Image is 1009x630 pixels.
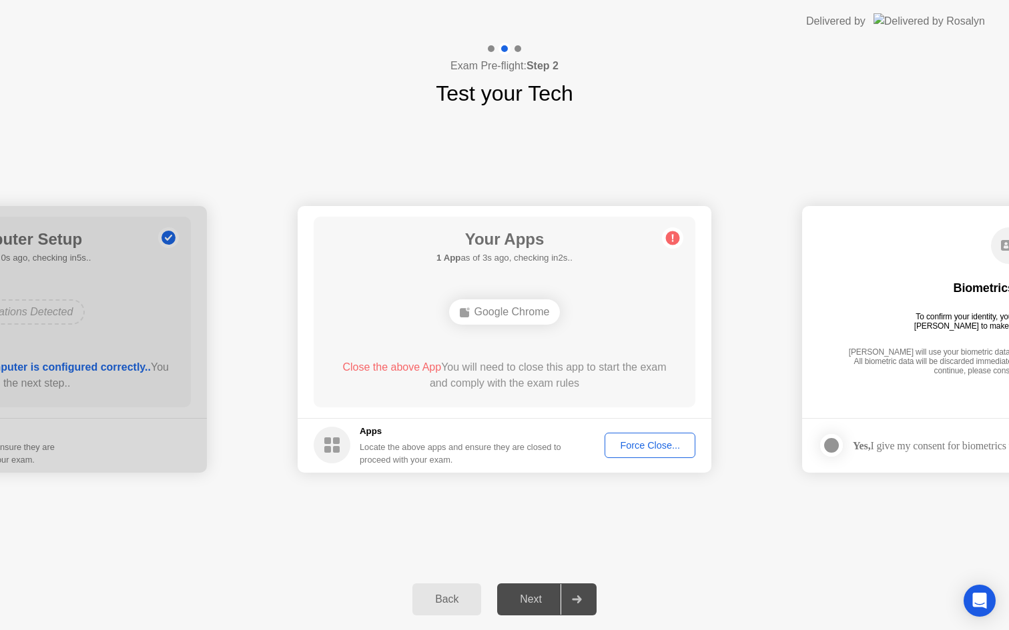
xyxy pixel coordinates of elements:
img: Delivered by Rosalyn [874,13,985,29]
button: Next [497,583,597,615]
div: You will need to close this app to start the exam and comply with the exam rules [333,359,677,391]
b: 1 App [436,253,460,263]
span: Close the above App [342,361,441,373]
div: Open Intercom Messenger [964,585,996,617]
div: Next [501,593,561,605]
div: Locate the above apps and ensure they are closed to proceed with your exam. [360,441,562,466]
div: Google Chrome [449,299,561,325]
div: Delivered by [806,13,866,29]
h4: Exam Pre-flight: [450,58,559,74]
b: Step 2 [527,60,559,71]
strong: Yes, [853,440,870,451]
button: Back [412,583,481,615]
h5: as of 3s ago, checking in2s.. [436,251,573,265]
h1: Your Apps [436,227,573,251]
h5: Apps [360,425,562,438]
div: Force Close... [609,440,691,451]
button: Force Close... [605,433,695,458]
div: Back [416,593,477,605]
h1: Test your Tech [436,77,573,109]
